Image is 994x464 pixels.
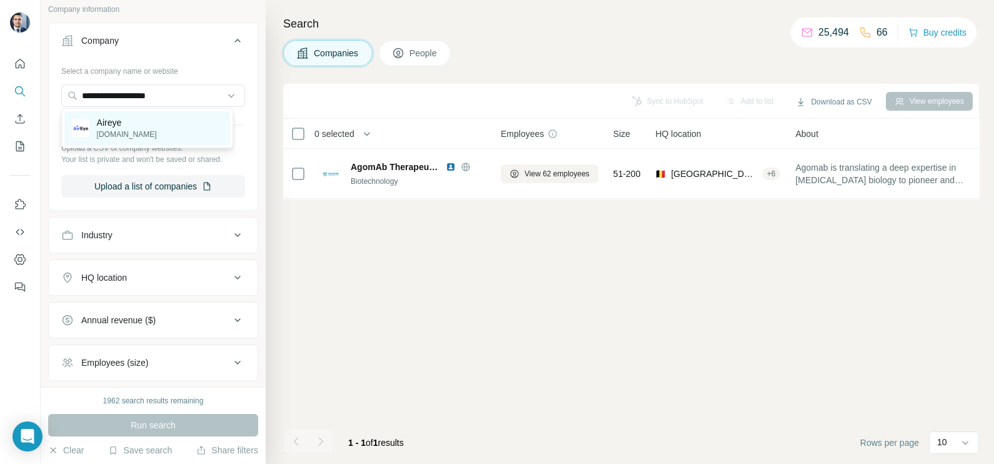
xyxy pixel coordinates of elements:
span: Size [613,128,630,140]
img: Logo of AgomAb Therapeutics [321,164,341,184]
div: + 6 [762,168,781,179]
button: View 62 employees [501,164,598,183]
button: Upload a list of companies [61,175,245,198]
p: [DOMAIN_NAME] [97,129,157,140]
span: 1 [373,438,378,448]
span: HQ location [655,128,701,140]
img: Aireye [72,119,89,137]
img: LinkedIn logo [446,162,456,172]
div: Select a company name or website [61,61,245,77]
button: Save search [108,444,172,456]
p: Aireye [97,116,157,129]
button: Company [49,26,258,61]
button: Download as CSV [787,93,880,111]
span: 0 selected [314,128,354,140]
span: Employees [501,128,544,140]
button: Quick start [10,53,30,75]
div: Company [81,34,119,47]
span: 51-200 [613,168,641,180]
button: Industry [49,220,258,250]
button: Buy credits [908,24,966,41]
span: results [348,438,404,448]
span: Agomab is translating a deep expertise in [MEDICAL_DATA] biology to pioneer and develop novel tre... [795,161,980,186]
span: About [795,128,818,140]
span: People [409,47,438,59]
div: 1962 search results remaining [103,395,204,406]
span: View 62 employees [525,168,590,179]
button: My lists [10,135,30,158]
button: Enrich CSV [10,108,30,130]
p: 10 [937,436,947,448]
div: Annual revenue ($) [81,314,156,326]
div: Biotechnology [351,176,486,187]
div: Open Intercom Messenger [13,421,43,451]
span: AgomAb Therapeutics [351,161,439,173]
span: 1 - 1 [348,438,366,448]
p: 25,494 [818,25,849,40]
div: Employees (size) [81,356,148,369]
button: Use Surfe on LinkedIn [10,193,30,216]
div: HQ location [81,271,127,284]
div: Industry [81,229,113,241]
p: 66 [876,25,888,40]
button: Clear [48,444,84,456]
button: Annual revenue ($) [49,305,258,335]
img: Avatar [10,13,30,33]
span: of [366,438,373,448]
button: Share filters [196,444,258,456]
h4: Search [283,15,979,33]
span: Companies [314,47,359,59]
button: Feedback [10,276,30,298]
span: Rows per page [860,436,919,449]
button: Search [10,80,30,103]
p: Your list is private and won't be saved or shared. [61,154,245,165]
button: HQ location [49,263,258,293]
p: Company information [48,4,258,15]
span: 🇧🇪 [655,168,666,180]
button: Employees (size) [49,348,258,378]
button: Dashboard [10,248,30,271]
span: [GEOGRAPHIC_DATA], Ghent [671,168,756,180]
button: Use Surfe API [10,221,30,243]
